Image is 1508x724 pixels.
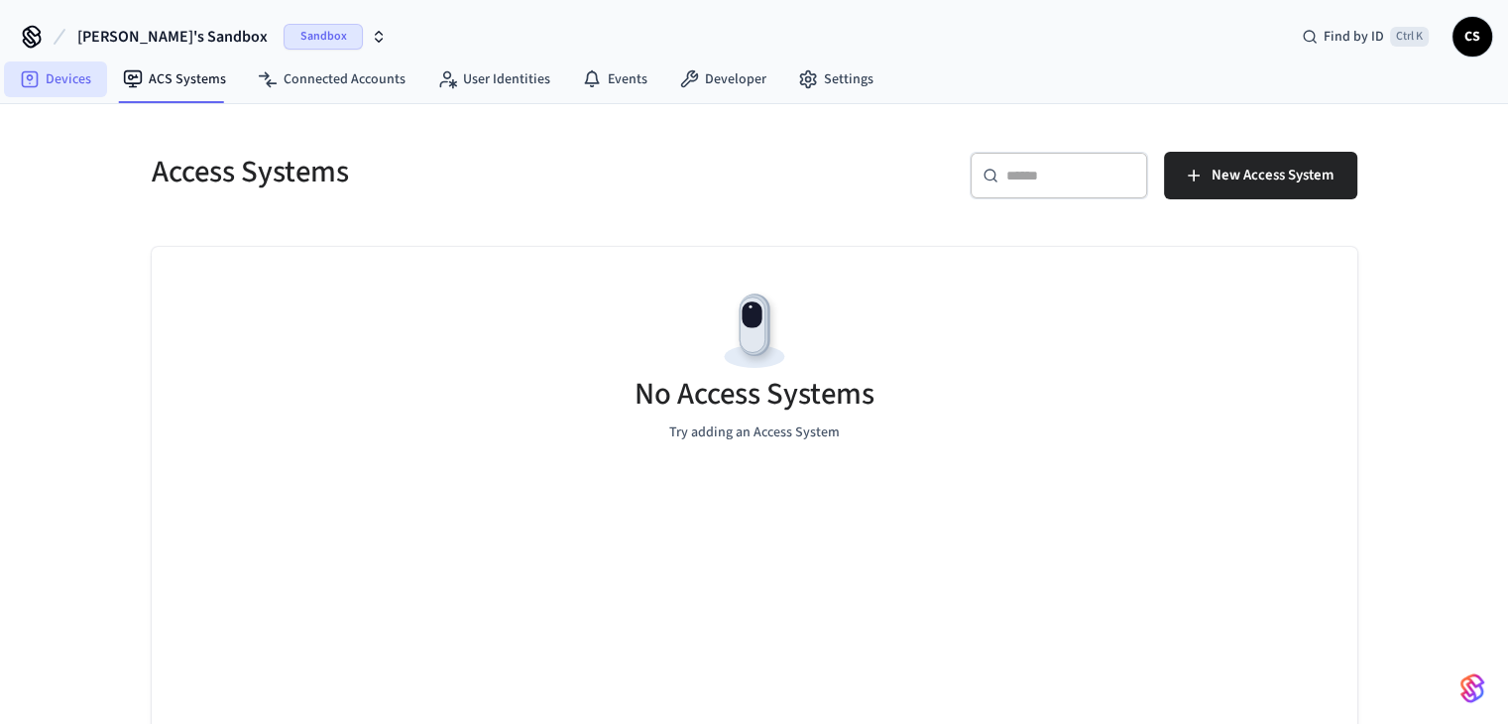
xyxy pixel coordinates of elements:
h5: Access Systems [152,152,743,192]
div: Find by IDCtrl K [1286,19,1445,55]
p: Try adding an Access System [669,422,840,443]
a: Devices [4,61,107,97]
a: Developer [663,61,782,97]
span: New Access System [1212,163,1334,188]
a: ACS Systems [107,61,242,97]
img: Devices Empty State [710,287,799,376]
span: Sandbox [284,24,363,50]
button: New Access System [1164,152,1357,199]
span: Ctrl K [1390,27,1429,47]
h5: No Access Systems [635,374,874,415]
button: CS [1452,17,1492,57]
a: Events [566,61,663,97]
span: Find by ID [1324,27,1384,47]
a: Connected Accounts [242,61,421,97]
img: SeamLogoGradient.69752ec5.svg [1460,672,1484,704]
span: CS [1454,19,1490,55]
a: User Identities [421,61,566,97]
a: Settings [782,61,889,97]
span: [PERSON_NAME]'s Sandbox [77,25,268,49]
